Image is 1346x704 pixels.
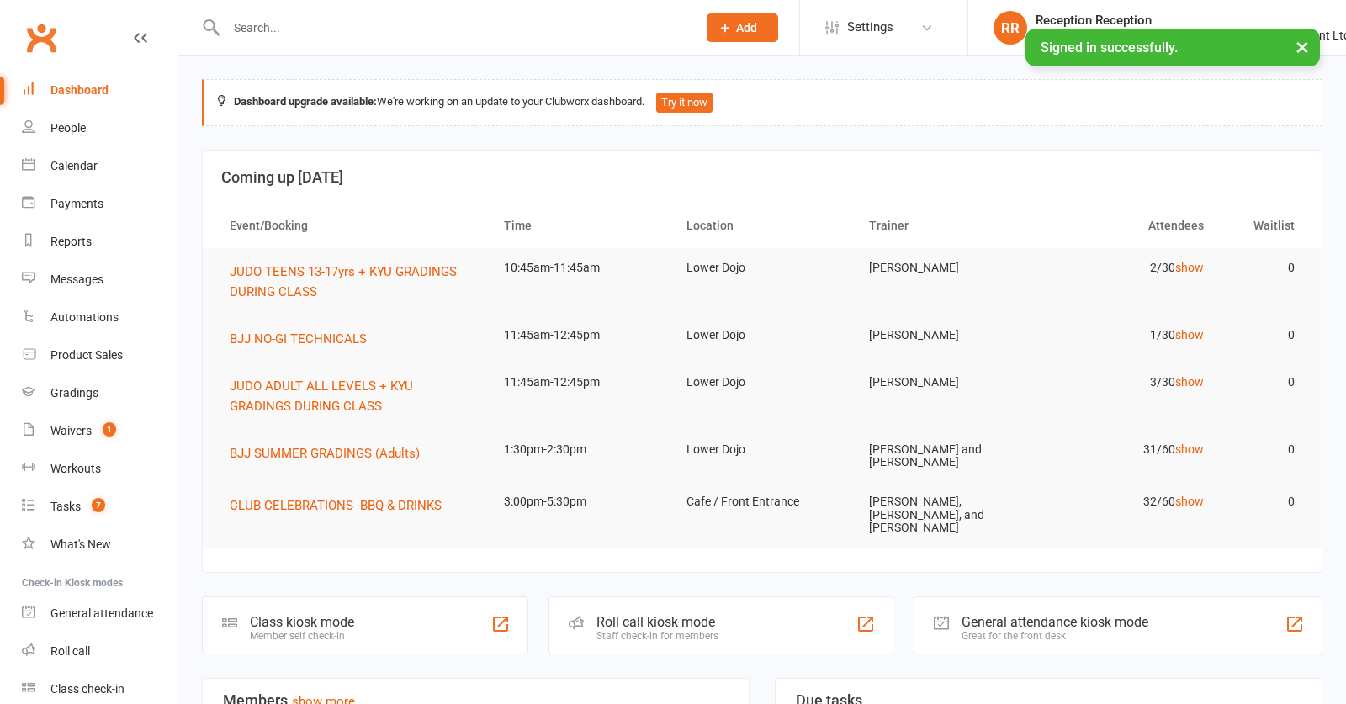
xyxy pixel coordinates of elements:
[50,537,111,551] div: What's New
[596,614,718,630] div: Roll call kiosk mode
[230,378,413,414] span: JUDO ADULT ALL LEVELS + KYU GRADINGS DURING CLASS
[854,482,1036,548] td: [PERSON_NAME], [PERSON_NAME], and [PERSON_NAME]
[1219,204,1311,247] th: Waitlist
[22,526,178,564] a: What's New
[50,121,86,135] div: People
[230,262,474,302] button: JUDO TEENS 13-17yrs + KYU GRADINGS DURING CLASS
[489,315,671,355] td: 11:45am-12:45pm
[1036,430,1219,469] td: 31/60
[671,315,854,355] td: Lower Dojo
[671,363,854,402] td: Lower Dojo
[489,248,671,288] td: 10:45am-11:45am
[22,595,178,633] a: General attendance kiosk mode
[221,169,1303,186] h3: Coming up [DATE]
[230,376,474,416] button: JUDO ADULT ALL LEVELS + KYU GRADINGS DURING CLASS
[50,83,109,97] div: Dashboard
[1036,204,1219,247] th: Attendees
[22,299,178,336] a: Automations
[854,248,1036,288] td: [PERSON_NAME]
[250,630,354,642] div: Member self check-in
[1175,442,1204,456] a: show
[994,11,1027,45] div: RR
[50,159,98,172] div: Calendar
[50,386,98,400] div: Gradings
[854,204,1036,247] th: Trainer
[22,336,178,374] a: Product Sales
[22,109,178,147] a: People
[489,430,671,469] td: 1:30pm-2:30pm
[50,644,90,658] div: Roll call
[707,13,778,42] button: Add
[234,95,377,108] strong: Dashboard upgrade available:
[854,315,1036,355] td: [PERSON_NAME]
[50,606,153,620] div: General attendance
[1175,261,1204,274] a: show
[230,498,442,513] span: CLUB CELEBRATIONS -BBQ & DRINKS
[1041,40,1178,56] span: Signed in successfully.
[221,16,685,40] input: Search...
[854,363,1036,402] td: [PERSON_NAME]
[1036,482,1219,521] td: 32/60
[50,273,103,286] div: Messages
[230,446,420,461] span: BJJ SUMMER GRADINGS (Adults)
[22,185,178,223] a: Payments
[1219,363,1311,402] td: 0
[656,93,713,113] button: Try it now
[50,682,125,696] div: Class check-in
[22,488,178,526] a: Tasks 7
[50,348,123,362] div: Product Sales
[671,482,854,521] td: Cafe / Front Entrance
[50,462,101,475] div: Workouts
[50,500,81,513] div: Tasks
[736,21,757,34] span: Add
[1175,495,1204,508] a: show
[1036,315,1219,355] td: 1/30
[1036,363,1219,402] td: 3/30
[215,204,489,247] th: Event/Booking
[50,235,92,248] div: Reports
[22,71,178,109] a: Dashboard
[1175,328,1204,341] a: show
[489,363,671,402] td: 11:45am-12:45pm
[671,430,854,469] td: Lower Dojo
[22,223,178,261] a: Reports
[20,17,62,59] a: Clubworx
[671,248,854,288] td: Lower Dojo
[230,329,379,349] button: BJJ NO-GI TECHNICALS
[202,79,1322,126] div: We're working on an update to your Clubworx dashboard.
[1219,482,1311,521] td: 0
[250,614,354,630] div: Class kiosk mode
[1175,375,1204,389] a: show
[1287,29,1317,65] button: ×
[50,424,92,437] div: Waivers
[22,374,178,412] a: Gradings
[92,498,105,512] span: 7
[1036,248,1219,288] td: 2/30
[22,633,178,670] a: Roll call
[596,630,718,642] div: Staff check-in for members
[50,310,119,324] div: Automations
[1219,430,1311,469] td: 0
[489,204,671,247] th: Time
[230,443,432,463] button: BJJ SUMMER GRADINGS (Adults)
[962,614,1148,630] div: General attendance kiosk mode
[230,331,367,347] span: BJJ NO-GI TECHNICALS
[1219,315,1311,355] td: 0
[22,412,178,450] a: Waivers 1
[854,430,1036,483] td: [PERSON_NAME] and [PERSON_NAME]
[22,450,178,488] a: Workouts
[847,8,893,46] span: Settings
[1219,248,1311,288] td: 0
[671,204,854,247] th: Location
[22,261,178,299] a: Messages
[230,264,457,299] span: JUDO TEENS 13-17yrs + KYU GRADINGS DURING CLASS
[962,630,1148,642] div: Great for the front desk
[489,482,671,521] td: 3:00pm-5:30pm
[50,197,103,210] div: Payments
[103,422,116,437] span: 1
[230,495,453,516] button: CLUB CELEBRATIONS -BBQ & DRINKS
[22,147,178,185] a: Calendar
